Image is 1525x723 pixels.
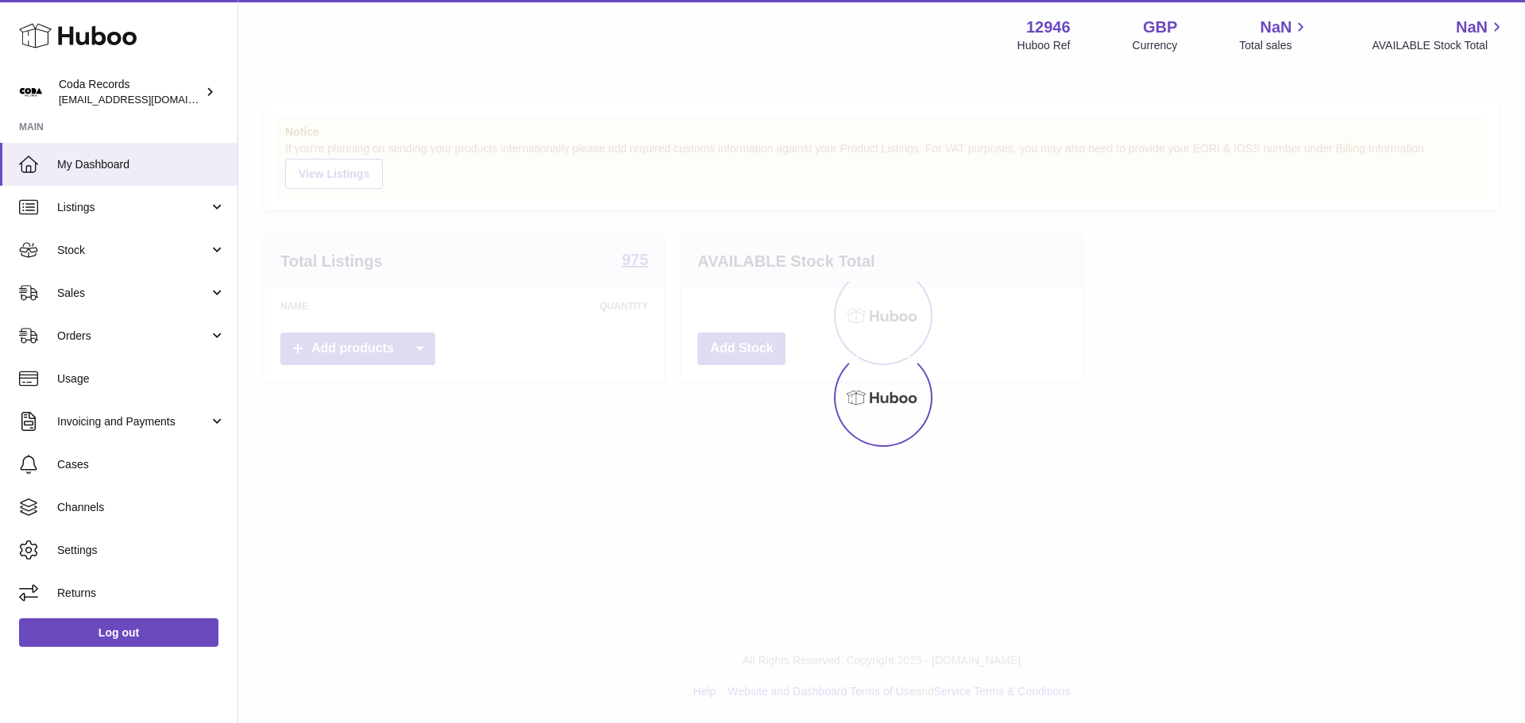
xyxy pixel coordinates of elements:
span: Cases [57,457,226,472]
span: Listings [57,200,209,215]
span: Orders [57,329,209,344]
strong: 12946 [1026,17,1071,38]
span: [EMAIL_ADDRESS][DOMAIN_NAME] [59,93,234,106]
span: Returns [57,586,226,601]
span: Stock [57,243,209,258]
span: Channels [57,500,226,515]
span: NaN [1260,17,1291,38]
span: Invoicing and Payments [57,414,209,429]
div: Currency [1133,38,1178,53]
span: Usage [57,371,226,386]
span: Sales [57,286,209,301]
a: NaN Total sales [1239,17,1310,53]
span: AVAILABLE Stock Total [1372,38,1506,53]
a: Log out [19,618,218,647]
span: Settings [57,543,226,558]
img: haz@pcatmedia.com [19,80,43,104]
span: My Dashboard [57,157,226,172]
span: NaN [1456,17,1488,38]
div: Huboo Ref [1017,38,1071,53]
strong: GBP [1143,17,1177,38]
div: Coda Records [59,77,202,107]
span: Total sales [1239,38,1310,53]
a: NaN AVAILABLE Stock Total [1372,17,1506,53]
